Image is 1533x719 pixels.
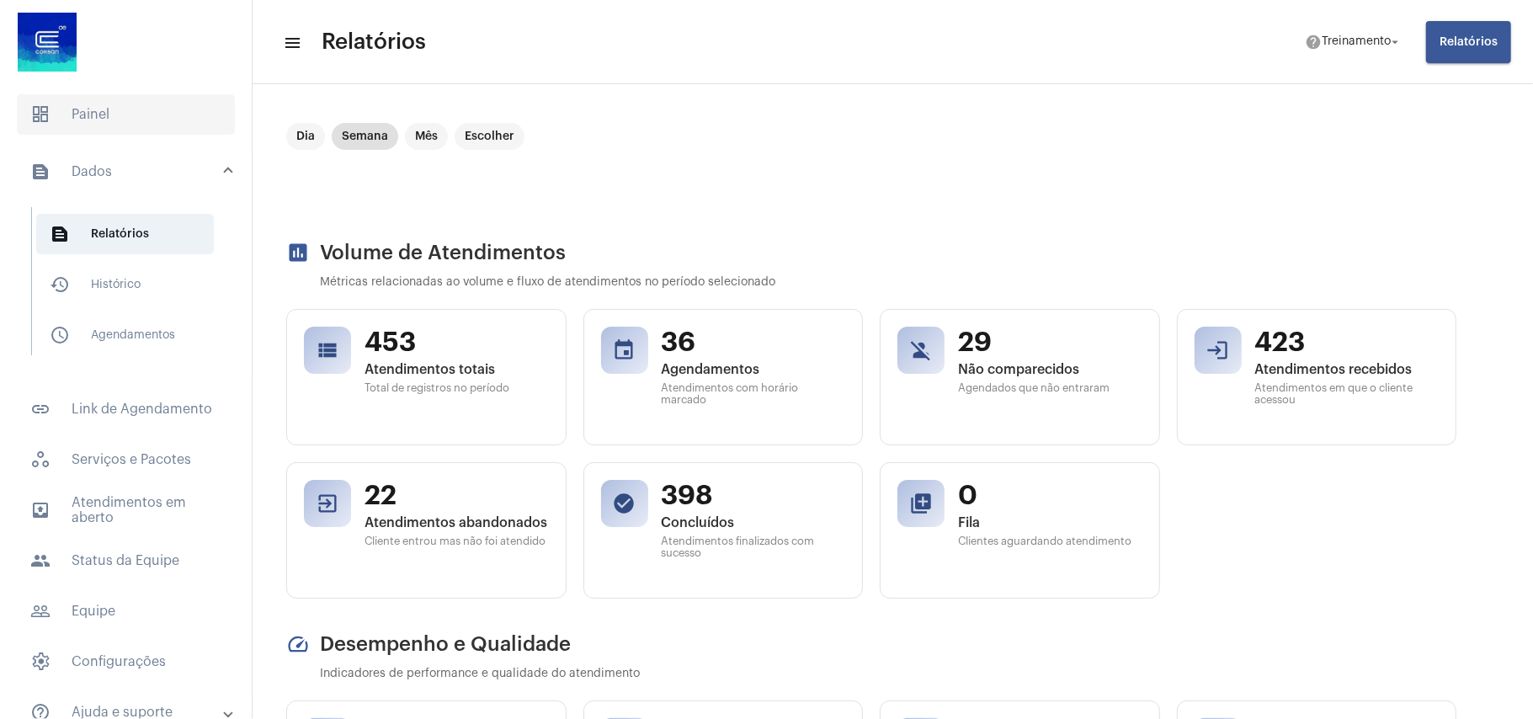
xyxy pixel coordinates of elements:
div: sidenav iconDados [10,199,252,379]
mat-icon: sidenav icon [30,399,51,419]
span: 36 [662,327,846,359]
mat-chip: Escolher [455,123,524,150]
span: 22 [365,480,549,512]
span: Agendados que não entraram [958,382,1142,394]
mat-icon: exit_to_app [316,492,339,515]
span: Serviços e Pacotes [17,439,235,480]
mat-icon: check_circle [613,492,636,515]
span: Clientes aguardando atendimento [958,535,1142,547]
span: Histórico [36,264,214,305]
span: Atendimentos em que o cliente acessou [1255,382,1440,406]
span: Relatórios [1440,36,1498,48]
mat-icon: login [1206,338,1230,362]
mat-chip: Dia [286,123,325,150]
mat-icon: sidenav icon [30,601,51,621]
mat-chip: Mês [405,123,448,150]
span: Atendimentos abandonados [365,515,549,530]
span: Link de Agendamento [17,389,235,429]
mat-icon: sidenav icon [30,500,51,520]
span: Relatórios [36,214,214,254]
mat-icon: arrow_drop_down [1387,35,1403,50]
span: Status da Equipe [17,541,235,581]
mat-icon: sidenav icon [50,224,70,244]
p: Indicadores de performance e qualidade do atendimento [320,668,1456,680]
span: 453 [365,327,549,359]
mat-icon: sidenav icon [30,162,51,182]
mat-icon: help [1305,34,1322,51]
span: Total de registros no período [365,382,549,394]
mat-icon: assessment [286,241,310,264]
span: Relatórios [322,29,426,56]
h2: Volume de Atendimentos [286,241,1456,264]
button: Relatórios [1426,21,1511,63]
span: Agendamentos [662,362,846,377]
span: Atendimentos finalizados com sucesso [662,535,846,559]
button: Treinamento [1295,25,1413,59]
mat-icon: sidenav icon [50,325,70,345]
span: 398 [662,480,846,512]
span: sidenav icon [30,652,51,672]
span: Atendimentos com horário marcado [662,382,846,406]
mat-icon: view_list [316,338,339,362]
span: 0 [958,480,1142,512]
span: Equipe [17,591,235,631]
span: sidenav icon [30,104,51,125]
mat-icon: sidenav icon [30,551,51,571]
mat-chip: Semana [332,123,398,150]
mat-icon: person_off [909,338,933,362]
p: Métricas relacionadas ao volume e fluxo de atendimentos no período selecionado [320,276,1456,289]
span: Não comparecidos [958,362,1142,377]
mat-icon: queue [909,492,933,515]
mat-panel-title: Dados [30,162,225,182]
span: Treinamento [1322,36,1391,48]
h2: Desempenho e Qualidade [286,632,1456,656]
mat-expansion-panel-header: sidenav iconDados [10,145,252,199]
mat-icon: event [613,338,636,362]
span: Atendimentos totais [365,362,549,377]
span: Atendimentos em aberto [17,490,235,530]
mat-icon: speed [286,632,310,656]
span: sidenav icon [30,450,51,470]
span: Atendimentos recebidos [1255,362,1440,377]
span: Agendamentos [36,315,214,355]
img: d4669ae0-8c07-2337-4f67-34b0df7f5ae4.jpeg [13,8,81,76]
span: Fila [958,515,1142,530]
span: Configurações [17,642,235,682]
span: Cliente entrou mas não foi atendido [365,535,549,547]
span: Concluídos [662,515,846,530]
mat-icon: sidenav icon [283,33,300,53]
mat-icon: sidenav icon [50,274,70,295]
span: 423 [1255,327,1440,359]
span: Painel [17,94,235,135]
span: 29 [958,327,1142,359]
